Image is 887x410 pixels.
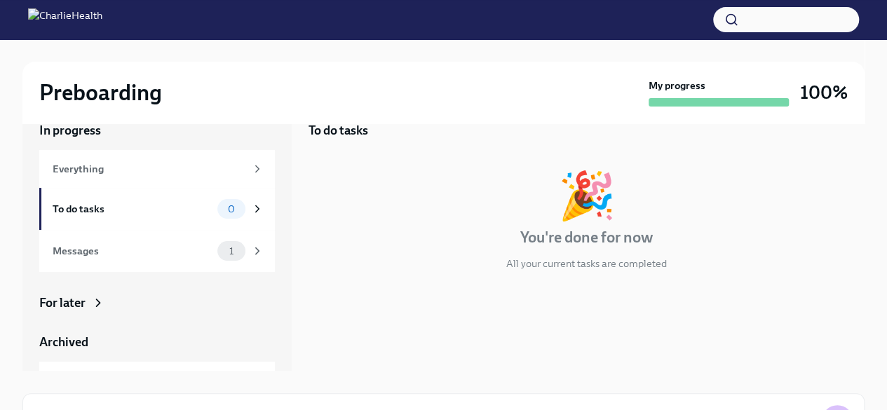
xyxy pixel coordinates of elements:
[221,246,242,257] span: 1
[39,122,275,139] a: In progress
[219,204,243,214] span: 0
[53,161,245,177] div: Everything
[39,334,275,350] a: Archived
[28,8,102,31] img: CharlieHealth
[520,227,653,248] h4: You're done for now
[39,230,275,272] a: Messages1
[53,201,212,217] div: To do tasks
[39,294,86,311] div: For later
[39,78,162,107] h2: Preboarding
[558,172,616,219] div: 🎉
[39,150,275,188] a: Everything
[39,188,275,230] a: To do tasks0
[506,257,667,271] p: All your current tasks are completed
[309,122,368,139] h5: To do tasks
[649,78,705,93] strong: My progress
[39,294,275,311] a: For later
[800,80,848,105] h3: 100%
[53,243,212,259] div: Messages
